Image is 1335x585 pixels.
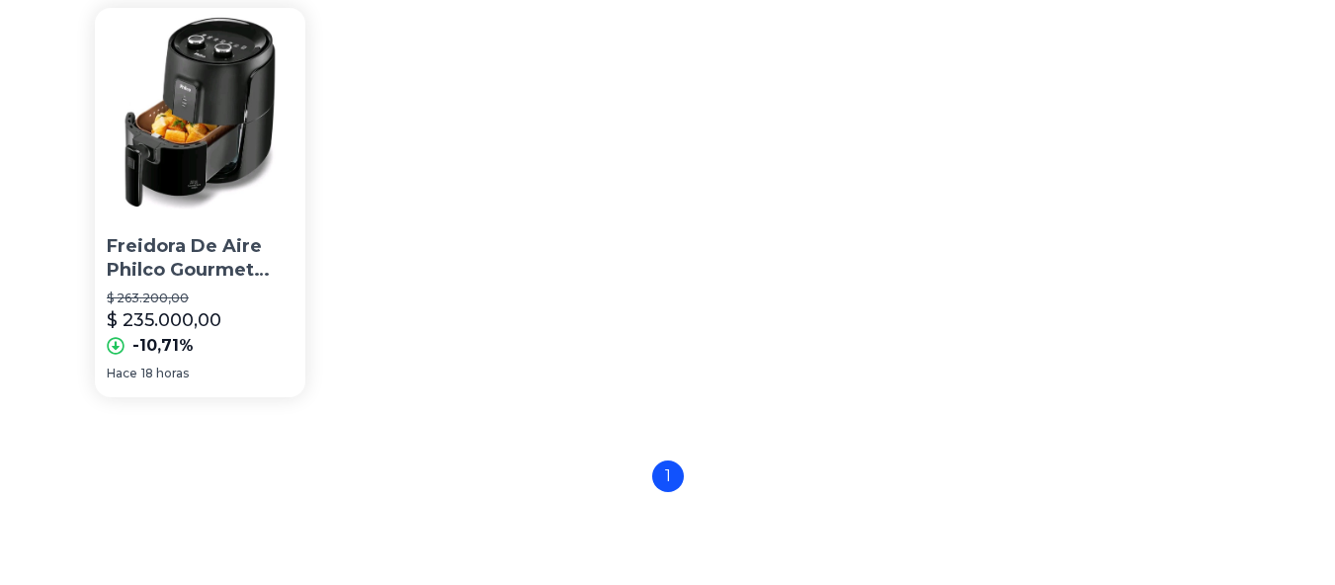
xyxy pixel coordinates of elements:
span: 18 horas [141,366,189,381]
p: $ 263.200,00 [107,291,293,306]
a: Freidora De Aire Philco Gourmet Black 4.4 LFreidora De Aire Philco Gourmet Black 4.4 L$ 263.200,0... [95,8,305,397]
span: Hace [107,366,137,381]
p: Freidora De Aire Philco Gourmet Black 4.4 L [107,234,293,284]
p: $ 235.000,00 [107,306,221,334]
p: -10,71% [132,334,194,358]
img: Freidora De Aire Philco Gourmet Black 4.4 L [95,8,305,218]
